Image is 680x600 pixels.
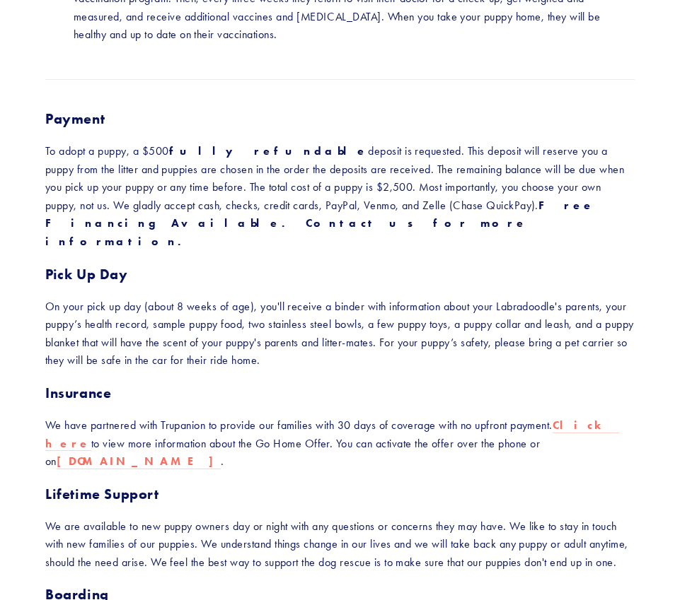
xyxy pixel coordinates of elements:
strong: Click here [45,418,619,450]
strong: Lifetime Support [45,486,159,502]
p: We are available to new puppy owners day or night with any questions or concerns they may have. W... [45,517,635,572]
strong: [DOMAIN_NAME] [57,454,221,468]
strong: Free Financing Available. Contact us for more information. [45,199,606,248]
strong: fully refundable [169,144,369,158]
p: To adopt a puppy, a $500 deposit is requested. This deposit will reserve you a puppy from the lit... [45,142,635,251]
a: [DOMAIN_NAME] [57,454,221,469]
strong: Insurance [45,384,111,401]
strong: Payment [45,110,105,127]
p: We have partnered with Trupanion to provide our families with 30 days of coverage with no upfront... [45,416,635,471]
strong: Pick Up Day [45,266,128,283]
p: On your pick up day (about 8 weeks of age), you'll receive a binder with information about your L... [45,298,635,370]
